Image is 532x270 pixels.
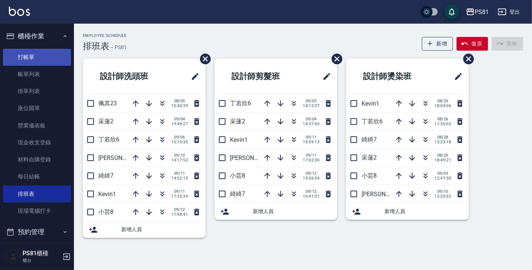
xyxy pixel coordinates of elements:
span: 17:48:41 [171,212,188,217]
span: 15:10:35 [171,140,188,144]
span: [PERSON_NAME]3 [98,154,146,161]
span: 小芸8 [230,172,245,179]
span: 刪除班表 [458,48,475,70]
div: 新增人員 [346,203,469,220]
span: [PERSON_NAME]3 [362,191,409,198]
span: 修改班表的標題 [450,68,463,85]
button: 報表及分析 [3,242,71,261]
span: 09/03 [303,99,319,103]
span: 13:23:18 [434,140,451,144]
span: 15:40:39 [171,103,188,108]
button: 預約管理 [3,222,71,242]
span: 小芸8 [362,172,377,179]
a: 帳單列表 [3,66,71,83]
span: 14:12:37 [303,103,319,108]
button: 登出 [495,5,523,19]
span: 08/25 [434,99,451,103]
span: 采蓮2 [98,118,113,125]
span: Kevin1 [362,100,379,107]
span: 新增人員 [253,208,331,215]
h3: 排班表 [83,41,109,51]
span: 14:52:15 [171,176,188,181]
span: 18:04:06 [434,103,451,108]
a: 營業儀表板 [3,117,71,134]
h2: 設計師剪髮班 [220,63,304,90]
span: 09/11 [171,171,188,176]
span: 丁若欣6 [230,100,251,107]
span: 新增人員 [384,208,463,215]
span: 08/28 [434,135,451,140]
span: 09/10 [171,153,188,158]
span: 14:37:45 [303,122,319,126]
h2: 設計師燙染班 [352,63,436,90]
span: 08/26 [434,153,451,158]
a: 掛單列表 [3,83,71,100]
span: 19:48:27 [171,122,188,126]
span: 09/03 [434,171,451,176]
span: 小芸8 [98,208,113,215]
span: 09/11 [303,153,319,158]
a: 材料自購登錄 [3,151,71,168]
span: 15:56:34 [303,176,319,181]
button: PS81 [463,4,492,20]
span: 08/05 [171,99,188,103]
span: [PERSON_NAME]3 [230,154,278,161]
span: 新增人員 [121,226,200,233]
span: 09/04 [303,117,319,122]
span: Kevin1 [98,191,116,198]
div: 新增人員 [83,221,206,238]
span: 11:35:02 [434,122,451,126]
button: 復原 [457,37,488,51]
span: 采蓮2 [230,118,245,125]
span: 15:59:13 [303,140,319,144]
span: 刪除班表 [326,48,343,70]
span: 佩其23 [98,100,117,107]
h6: — PS81 [109,44,127,51]
h2: 設計師洗頭班 [89,63,173,90]
span: 08/26 [434,117,451,122]
span: 修改班表的標題 [186,68,200,85]
span: 刪除班表 [194,48,212,70]
a: 座位開單 [3,100,71,117]
span: 09/04 [171,117,188,122]
a: 現金收支登錄 [3,134,71,151]
a: 現場電腦打卡 [3,202,71,219]
button: save [444,4,459,19]
span: 12:47:50 [434,176,451,181]
span: 采蓮2 [362,154,377,161]
span: 09/12 [303,189,319,194]
p: 櫃台 [23,257,60,264]
span: 16:41:31 [303,194,319,199]
span: 14:17:52 [171,158,188,163]
a: 排班表 [3,185,71,202]
span: 修改班表的標題 [318,68,331,85]
h5: PS81櫃檯 [23,250,60,257]
span: Kevin1 [230,136,248,143]
span: 綺綺7 [362,136,377,143]
span: 17:02:30 [303,158,319,163]
span: 綺綺7 [98,172,113,179]
span: 09/06 [171,135,188,140]
button: 櫃檯作業 [3,27,71,46]
a: 打帳單 [3,49,71,66]
span: 09/12 [303,171,319,176]
img: Person [6,249,21,264]
img: Logo [9,7,30,16]
button: 新增 [422,37,453,51]
span: 綺綺7 [230,190,245,197]
span: 17:35:34 [171,194,188,199]
span: 09/12 [171,207,188,212]
div: 新增人員 [214,203,337,220]
a: 每日結帳 [3,168,71,185]
h2: Employee Schedule [83,33,127,38]
span: 丁若欣6 [362,118,383,125]
span: 丁若欣6 [98,136,119,143]
span: 09/11 [171,189,188,194]
span: 18:49:21 [434,158,451,163]
div: PS81 [475,7,489,17]
span: 12:20:52 [434,194,451,199]
span: 09/11 [303,135,319,140]
span: 09/10 [434,189,451,194]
